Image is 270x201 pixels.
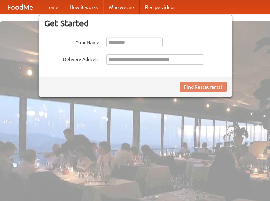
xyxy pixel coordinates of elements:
[40,0,64,14] a: Home
[44,18,227,29] h3: Get Started
[0,0,40,14] a: FoodMe
[140,0,181,14] a: Recipe videos
[44,37,99,46] label: Your Name
[44,54,99,63] label: Delivery Address
[103,0,140,14] a: Who we are
[180,82,227,92] button: Find Restaurants!
[64,0,103,14] a: How it works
